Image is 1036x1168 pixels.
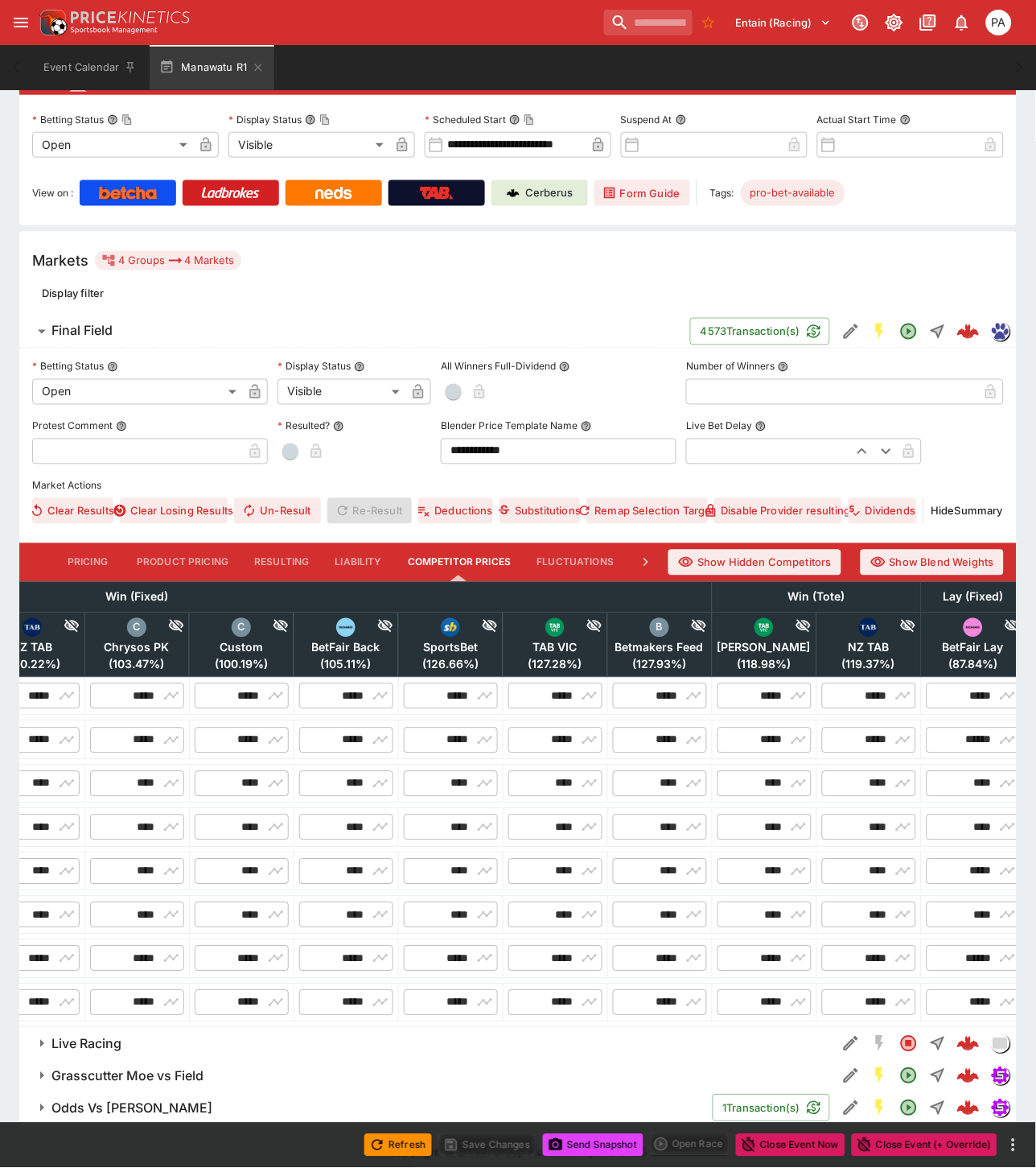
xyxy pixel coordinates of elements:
[71,27,158,34] img: Sportsbook Management
[509,114,520,126] button: Scheduled StartCopy To Clipboard
[627,543,699,582] button: Links
[107,114,118,126] button: Betting StatusCopy To Clipboard
[755,421,767,432] button: Live Bet Delay
[51,1036,121,1053] h6: Live Racing
[499,498,580,524] button: Substitutions
[32,113,104,126] p: Betting Status
[865,1030,894,1059] button: SGM Disabled
[822,641,916,655] span: NZ TAB
[1004,1136,1023,1155] button: more
[507,187,520,200] img: Cerberus
[51,543,124,582] button: Pricing
[19,1060,837,1092] button: Grasscutter Moe vs Field
[717,641,812,655] span: [PERSON_NAME]
[19,1092,713,1125] button: Odds Vs [PERSON_NAME]
[714,498,842,524] button: Disable Provider resulting
[992,323,1009,340] img: grnz
[774,618,812,638] div: Hide Competitor
[420,187,454,200] img: TabNZ
[441,419,578,433] p: Blender Price Template Name
[927,658,1021,672] span: ( 87.84 %)
[34,45,146,90] button: Event Calendar
[594,180,690,206] a: Form Guide
[545,618,565,638] div: tab_vic_fixed
[32,251,88,270] h5: Markets
[319,114,331,126] button: Copy To Clipboard
[127,618,146,638] div: chrysos_pk
[228,113,302,126] p: Display Status
[957,1033,980,1055] img: logo-cerberus--red.svg
[120,498,228,524] button: Clear Losing Results
[894,1062,923,1091] button: Open
[32,280,113,306] button: Display filter
[425,113,506,126] p: Scheduled Start
[32,474,1004,498] label: Market Actions
[957,1097,980,1120] img: logo-cerberus--red.svg
[32,419,113,433] p: Protest Comment
[441,360,556,374] p: All Winners Full-Dividend
[865,1094,894,1123] button: SGM Enabled
[923,317,952,346] button: Straight
[336,618,356,638] img: betfair_back.png
[957,1065,980,1088] img: logo-cerberus--red.svg
[228,132,389,158] div: Visible
[894,317,923,346] button: Open
[923,1062,952,1091] button: Straight
[837,317,865,346] button: Edit Detail
[32,379,242,405] div: Open
[861,550,1004,576] button: Show Blend Weights
[931,498,1004,524] button: HideSummary
[964,618,983,638] img: betfair_lay.png
[90,658,184,672] span: ( 103.47 %)
[741,180,845,206] div: Betting Target: cerberus
[581,421,592,432] button: Blender Price Template Name
[952,1092,985,1125] a: 77395cbf-d8cd-428b-aee8-9cdc897a2c0c
[19,316,690,348] button: Final Field
[234,498,320,524] button: Un-Result
[42,618,80,638] div: Hide Competitor
[726,10,841,35] button: Select Tenant
[195,641,289,655] span: Custom
[23,618,42,638] img: nztab.png
[650,1133,730,1156] div: split button
[241,543,322,582] button: Resulting
[710,180,734,206] label: Tags:
[991,1067,1010,1086] div: simulator
[952,1028,985,1060] a: 7c400e18-873f-4b87-8001-4365154a287c
[586,498,707,524] button: Remap Selection Target
[51,1068,203,1085] h6: Grasscutter Moe vs Field
[71,11,190,23] img: PriceKinetics
[957,1033,980,1055] div: 7c400e18-873f-4b87-8001-4365154a287c
[686,419,752,433] p: Live Bet Delay
[315,187,351,200] img: Neds
[736,1134,845,1157] button: Close Event Now
[621,113,672,126] p: Suspend At
[650,618,669,638] div: betmakers_feed
[116,421,127,432] button: Protest Comment
[712,582,921,613] th: Win (Tote)
[124,543,241,582] button: Product Pricing
[146,618,184,638] div: Hide Competitor
[983,618,1021,638] div: Hide Competitor
[277,360,351,374] p: Display Status
[613,658,707,672] span: ( 127.93 %)
[899,322,919,341] svg: Open
[121,114,133,126] button: Copy To Clipboard
[921,582,1026,613] th: Lay (Fixed)
[992,1035,1009,1053] img: liveracing
[32,132,193,158] div: Open
[395,543,524,582] button: Competitor Prices
[559,361,570,373] button: All Winners Full-Dividend
[957,1097,980,1120] div: 77395cbf-d8cd-428b-aee8-9cdc897a2c0c
[404,658,498,672] span: ( 126.66 %)
[878,618,916,638] div: Hide Competitor
[32,360,104,374] p: Betting Status
[717,658,812,672] span: ( 118.98 %)
[852,1134,997,1157] button: Close Event (+ Override)
[565,618,602,638] div: Hide Competitor
[923,1094,952,1123] button: Straight
[51,1100,212,1117] h6: Odds Vs [PERSON_NAME]
[107,361,118,373] button: Betting Status
[741,185,845,201] span: pro-bet-available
